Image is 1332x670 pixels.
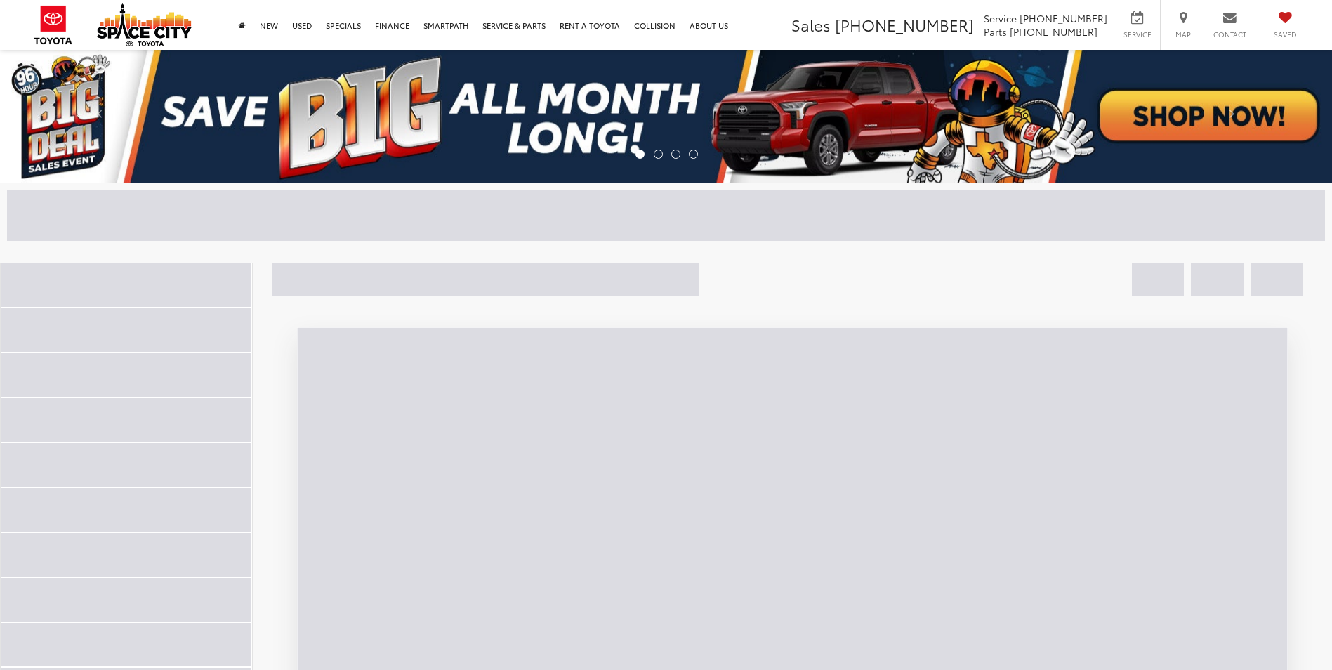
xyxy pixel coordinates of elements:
[984,25,1007,39] span: Parts
[835,13,974,36] span: [PHONE_NUMBER]
[984,11,1017,25] span: Service
[791,13,831,36] span: Sales
[1010,25,1097,39] span: [PHONE_NUMBER]
[1270,29,1300,39] span: Saved
[1213,29,1246,39] span: Contact
[97,3,192,46] img: Space City Toyota
[1168,29,1199,39] span: Map
[1121,29,1153,39] span: Service
[1020,11,1107,25] span: [PHONE_NUMBER]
